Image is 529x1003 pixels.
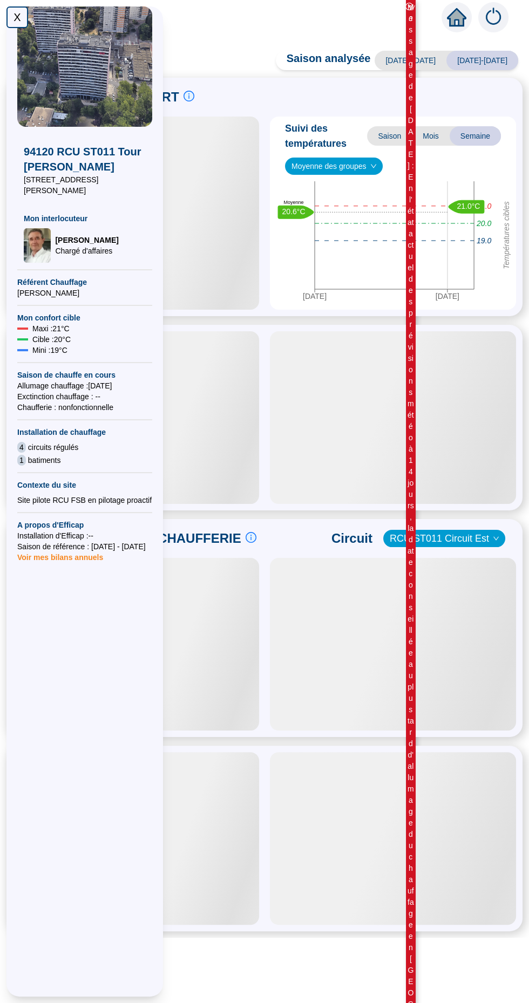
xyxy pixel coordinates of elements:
[28,442,78,453] span: circuits régulés
[283,200,303,205] text: Moyenne
[370,163,377,169] span: down
[55,245,118,256] span: Chargé d'affaires
[436,292,459,301] tspan: [DATE]
[17,288,152,298] span: [PERSON_NAME]
[412,126,450,146] span: Mois
[24,88,179,106] span: PILOTAGE DU CONFORT
[17,402,152,413] span: Chaufferie : non fonctionnelle
[24,144,146,174] span: 94120 RCU ST011 Tour [PERSON_NAME]
[282,207,306,216] text: 20.6°C
[478,2,508,32] img: alerts
[17,495,152,506] div: Site pilote RCU FSB en pilotage proactif
[447,8,466,27] span: home
[24,228,51,263] img: Chargé d'affaires
[24,213,146,224] span: Mon interlocuteur
[24,174,146,196] span: [STREET_ADDRESS][PERSON_NAME]
[32,334,71,345] span: Cible : 20 °C
[28,455,61,466] span: batiments
[17,530,152,541] span: Installation d'Efficap : --
[331,530,372,547] span: Circuit
[375,51,446,70] span: [DATE]-[DATE]
[367,126,412,146] span: Saison
[17,547,103,562] span: Voir mes bilans annuels
[17,480,152,490] span: Contexte du site
[450,126,501,146] span: Semaine
[246,532,256,543] span: info-circle
[17,312,152,323] span: Mon confort cible
[17,520,152,530] span: A propos d'Efficap
[55,235,118,245] span: [PERSON_NAME]
[477,236,491,245] tspan: 19.0
[502,201,511,269] tspan: Températures cibles
[291,158,376,174] span: Moyenne des groupes
[390,530,499,547] span: RCU ST011 Circuit Est
[17,370,152,380] span: Saison de chauffe en cours
[276,51,371,70] span: Saison analysée
[285,121,367,151] span: Suivi des températures
[17,277,152,288] span: Référent Chauffage
[17,541,152,552] span: Saison de référence : [DATE] - [DATE]
[17,442,26,453] span: 4
[409,4,415,23] i: 1 / 3
[303,292,327,301] tspan: [DATE]
[476,219,491,228] tspan: 20.0
[17,391,152,402] span: Exctinction chauffage : --
[457,202,480,210] text: 21.0°C
[17,427,152,438] span: Installation de chauffage
[446,51,518,70] span: [DATE]-[DATE]
[32,345,67,356] span: Mini : 19 °C
[17,455,26,466] span: 1
[17,380,152,391] span: Allumage chauffage : [DATE]
[493,535,499,542] span: down
[32,323,70,334] span: Maxi : 21 °C
[184,91,194,101] span: info-circle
